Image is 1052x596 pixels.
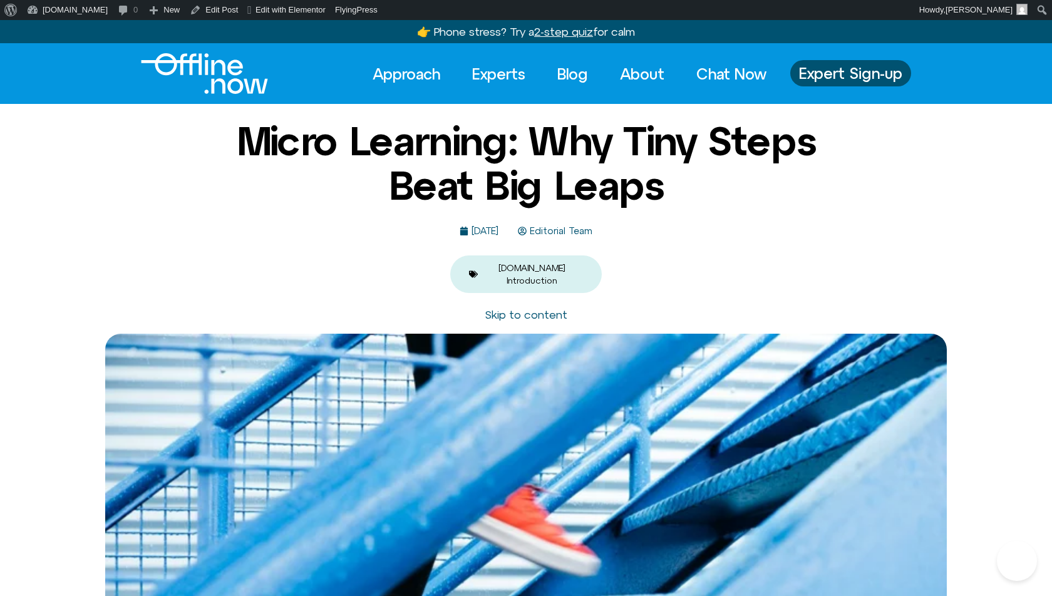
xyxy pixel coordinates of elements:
a: 👉 Phone stress? Try a2-step quizfor calm [417,25,635,38]
div: Logo [141,53,247,94]
time: [DATE] [472,225,498,236]
a: Blog [546,60,599,88]
a: Experts [461,60,537,88]
a: About [609,60,676,88]
a: [DOMAIN_NAME] Introduction [498,263,565,285]
img: Offline.Now logo in white. Text of the words offline.now with a line going through the "O" [141,53,268,94]
a: Approach [361,60,451,88]
a: [DATE] [460,226,498,237]
span: Editorial Team [527,226,592,237]
nav: Menu [361,60,778,88]
a: Skip to content [485,308,567,321]
a: Expert Sign-up [790,60,911,86]
a: Chat Now [685,60,778,88]
span: Edit with Elementor [255,5,326,14]
u: 2-step quiz [534,25,593,38]
span: Expert Sign-up [799,65,902,81]
a: Editorial Team [518,226,592,237]
span: [PERSON_NAME] [946,5,1013,14]
iframe: Botpress [997,541,1037,581]
h1: Micro Learning: Why Tiny Steps Beat Big Leaps [222,119,830,207]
